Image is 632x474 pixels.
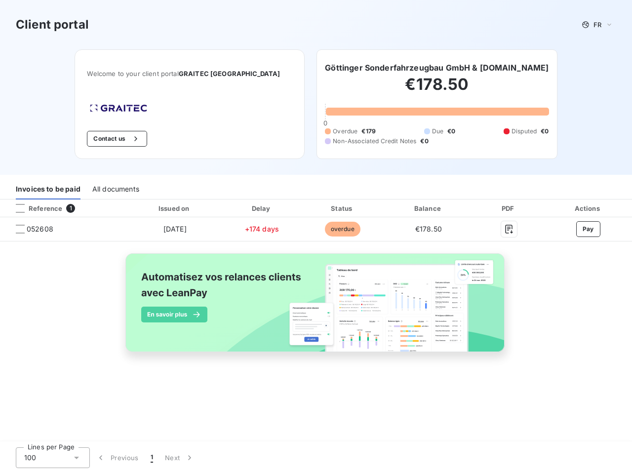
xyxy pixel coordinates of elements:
img: Company logo [87,101,150,115]
span: Disputed [512,127,537,136]
span: GRAITEC [GEOGRAPHIC_DATA] [179,70,280,78]
h3: Client portal [16,16,89,34]
span: €0 [420,137,428,146]
span: 1 [151,453,153,463]
span: Non-Associated Credit Notes [333,137,416,146]
div: Issued on [129,203,220,213]
div: Status [303,203,382,213]
span: Overdue [333,127,357,136]
div: Balance [386,203,471,213]
span: €178.50 [415,225,442,233]
button: Next [159,447,200,468]
span: +174 days [245,225,279,233]
span: 052608 [27,224,53,234]
span: 1 [66,204,75,213]
button: Previous [90,447,145,468]
span: overdue [325,222,360,237]
span: 0 [323,119,327,127]
button: 1 [145,447,159,468]
div: Actions [546,203,630,213]
button: Contact us [87,131,147,147]
span: Welcome to your client portal [87,70,292,78]
div: Reference [8,204,62,213]
span: [DATE] [163,225,187,233]
h2: €178.50 [325,75,549,104]
button: Pay [576,221,600,237]
span: €0 [541,127,549,136]
span: 100 [24,453,36,463]
h6: Göttinger Sonderfahrzeugbau GmbH & [DOMAIN_NAME] [325,62,549,74]
span: €179 [361,127,376,136]
div: All documents [92,179,139,199]
img: banner [117,247,515,369]
span: €0 [447,127,455,136]
div: PDF [475,203,543,213]
span: FR [593,21,601,29]
div: Invoices to be paid [16,179,80,199]
span: Due [432,127,443,136]
div: Delay [224,203,299,213]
